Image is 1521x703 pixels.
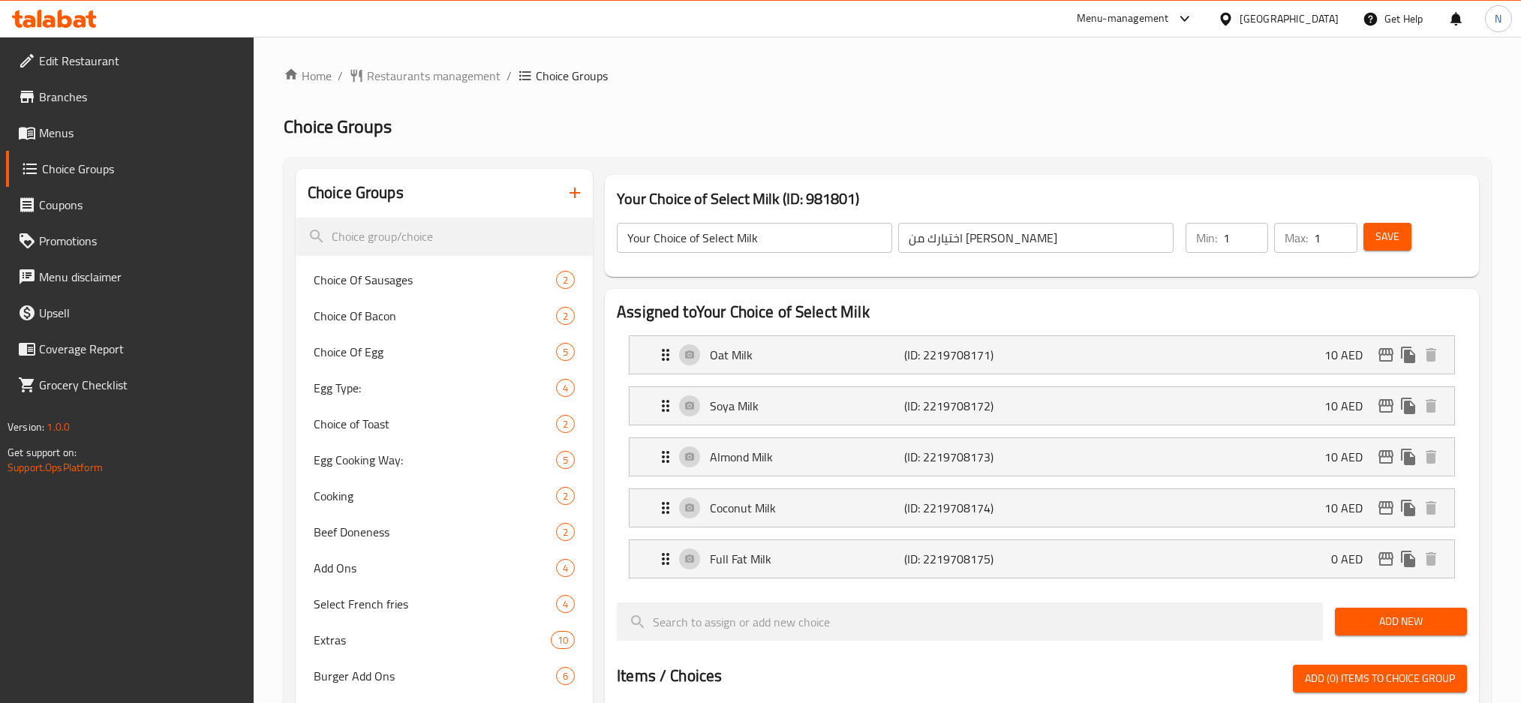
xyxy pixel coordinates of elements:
span: Extras [314,631,551,649]
span: Choice Of Egg [314,343,556,361]
button: duplicate [1397,446,1420,468]
h2: Choice Groups [308,182,404,204]
span: Choice Groups [536,67,608,85]
button: Add (0) items to choice group [1293,665,1467,692]
div: Choices [556,559,575,577]
div: Extras10 [296,622,593,658]
span: Choice of Toast [314,415,556,433]
span: Egg Type: [314,379,556,397]
a: Choice Groups [6,151,254,187]
span: 4 [557,561,574,575]
div: Choices [556,523,575,541]
a: Coverage Report [6,331,254,367]
h2: Assigned to Your Choice of Select Milk [617,301,1467,323]
input: search [296,218,593,256]
span: 4 [557,381,574,395]
span: Select French fries [314,595,556,613]
div: Beef Doneness2 [296,514,593,550]
span: Menu disclaimer [39,268,242,286]
button: duplicate [1397,497,1420,519]
span: Coupons [39,196,242,214]
p: (ID: 2219708175) [904,550,1033,568]
a: Edit Restaurant [6,43,254,79]
a: Branches [6,79,254,115]
span: Egg Cooking Way: [314,451,556,469]
button: Add New [1335,608,1466,635]
div: Expand [630,540,1454,578]
span: Upsell [39,304,242,322]
span: 2 [557,309,574,323]
button: delete [1420,344,1442,366]
h2: Items / Choices [617,665,722,687]
button: duplicate [1397,344,1420,366]
a: Coupons [6,187,254,223]
button: duplicate [1397,395,1420,417]
div: Cooking2 [296,478,593,514]
p: Almond Milk [710,448,903,466]
p: 0 AED [1331,550,1375,568]
span: Cooking [314,487,556,505]
span: 5 [557,345,574,359]
button: edit [1375,446,1397,468]
span: Add New [1347,612,1454,631]
span: Burger Add Ons [314,667,556,685]
p: Full Fat Milk [710,550,903,568]
p: Max: [1285,229,1308,247]
span: Promotions [39,232,242,250]
span: 2 [557,417,574,431]
button: edit [1375,497,1397,519]
a: Menus [6,115,254,151]
li: Expand [617,482,1467,533]
a: Support.OpsPlatform [8,458,103,477]
button: edit [1375,548,1397,570]
span: Version: [8,417,44,437]
p: (ID: 2219708174) [904,499,1033,517]
div: Egg Cooking Way:5 [296,442,593,478]
div: Expand [630,489,1454,527]
button: edit [1375,395,1397,417]
div: Choices [556,487,575,505]
span: N [1495,11,1501,27]
span: Branches [39,88,242,106]
p: Coconut Milk [710,499,903,517]
button: Save [1363,223,1411,251]
h3: Your Choice of Select Milk (ID: 981801) [617,187,1467,211]
span: Save [1375,227,1399,246]
div: Add Ons4 [296,550,593,586]
span: Grocery Checklist [39,376,242,394]
button: delete [1420,497,1442,519]
button: edit [1375,344,1397,366]
p: 10 AED [1324,346,1375,364]
button: delete [1420,548,1442,570]
button: delete [1420,446,1442,468]
div: Menu-management [1077,10,1169,28]
p: Oat Milk [710,346,903,364]
div: Expand [630,387,1454,425]
div: Choice Of Sausages2 [296,262,593,298]
span: 2 [557,489,574,503]
span: Choice Of Sausages [314,271,556,289]
a: Home [284,67,332,85]
span: Get support on: [8,443,77,462]
div: Choices [556,595,575,613]
span: Restaurants management [367,67,500,85]
button: duplicate [1397,548,1420,570]
div: Choice Of Bacon2 [296,298,593,334]
span: Menus [39,124,242,142]
div: Choice of Toast2 [296,406,593,442]
span: Choice Groups [42,160,242,178]
span: 4 [557,597,574,611]
span: 5 [557,453,574,467]
div: Choices [556,667,575,685]
span: Edit Restaurant [39,52,242,70]
button: delete [1420,395,1442,417]
li: Expand [617,533,1467,584]
a: Menu disclaimer [6,259,254,295]
p: 10 AED [1324,499,1375,517]
span: 6 [557,669,574,683]
li: / [506,67,512,85]
span: 1.0.0 [47,417,70,437]
span: Add Ons [314,559,556,577]
div: [GEOGRAPHIC_DATA] [1240,11,1339,27]
div: Choices [556,451,575,469]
